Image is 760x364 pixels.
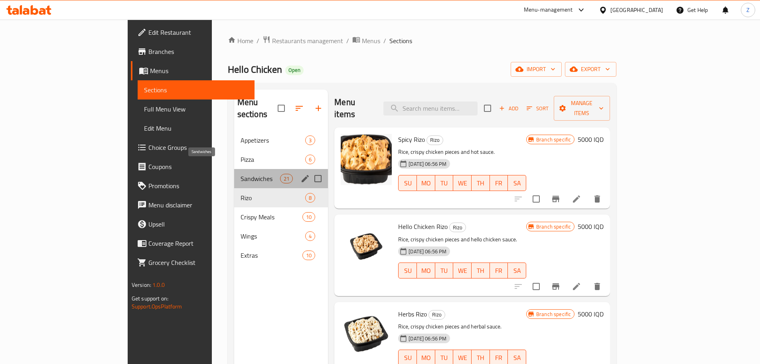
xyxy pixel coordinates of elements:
[152,280,165,290] span: 1.0.0
[131,215,255,234] a: Upsell
[309,99,328,118] button: Add section
[398,147,526,157] p: Rice, crispy chicken pieces and hot sauce.
[131,253,255,272] a: Grocery Checklist
[398,263,417,278] button: SU
[417,263,435,278] button: MO
[472,263,490,278] button: TH
[131,157,255,176] a: Coupons
[456,177,468,189] span: WE
[383,101,478,115] input: search
[241,212,302,222] span: Crispy Meals
[305,135,315,145] div: items
[496,102,521,115] span: Add item
[132,293,168,304] span: Get support on:
[263,36,343,46] a: Restaurants management
[148,219,248,229] span: Upsell
[389,36,412,46] span: Sections
[138,80,255,99] a: Sections
[493,265,505,276] span: FR
[498,104,519,113] span: Add
[398,322,526,332] p: Rice, crispy chicken pieces and herbal sauce.
[610,6,663,14] div: [GEOGRAPHIC_DATA]
[306,233,315,240] span: 4
[131,234,255,253] a: Coverage Report
[234,246,328,265] div: Extras10
[493,177,505,189] span: FR
[273,100,290,117] span: Select all sections
[290,99,309,118] span: Sort sections
[496,102,521,115] button: Add
[453,175,472,191] button: WE
[131,23,255,42] a: Edit Restaurant
[228,60,282,78] span: Hello Chicken
[306,156,315,163] span: 6
[352,36,380,46] a: Menus
[305,193,315,203] div: items
[241,135,306,145] span: Appetizers
[533,136,574,143] span: Branch specific
[472,175,490,191] button: TH
[383,36,386,46] li: /
[234,150,328,169] div: Pizza6
[241,193,306,203] div: Rizo
[528,191,545,207] span: Select to update
[402,265,414,276] span: SU
[234,131,328,150] div: Appetizers3
[241,174,280,183] span: Sandwiches
[272,36,343,46] span: Restaurants management
[303,213,315,221] span: 10
[234,127,328,268] nav: Menu sections
[306,194,315,202] span: 8
[334,96,373,120] h2: Menu items
[511,352,523,364] span: SA
[511,265,523,276] span: SA
[398,175,417,191] button: SU
[554,96,610,121] button: Manage items
[746,6,750,14] span: Z
[405,335,450,342] span: [DATE] 06:56 PM
[257,36,259,46] li: /
[438,265,450,276] span: TU
[508,263,526,278] button: SA
[131,61,255,80] a: Menus
[302,251,315,260] div: items
[438,177,450,189] span: TU
[241,231,306,241] span: Wings
[435,263,454,278] button: TU
[490,263,508,278] button: FR
[138,99,255,119] a: Full Menu View
[578,134,604,145] h6: 5000 IQD
[560,98,604,118] span: Manage items
[578,221,604,232] h6: 5000 IQD
[398,235,526,245] p: Rice, crispy chicken pieces and hello chicken sauce.
[241,251,302,260] span: Extras
[450,223,466,232] span: Rizo
[398,221,448,233] span: Hello Chicken Rizo
[417,175,435,191] button: MO
[131,176,255,195] a: Promotions
[148,143,248,152] span: Choice Groups
[420,265,432,276] span: MO
[305,155,315,164] div: items
[144,104,248,114] span: Full Menu View
[449,223,466,232] div: Rizo
[148,239,248,248] span: Coverage Report
[426,135,443,145] div: Rizo
[521,102,554,115] span: Sort items
[493,352,505,364] span: FR
[234,227,328,246] div: Wings4
[299,173,311,185] button: edit
[346,36,349,46] li: /
[144,85,248,95] span: Sections
[138,119,255,138] a: Edit Menu
[511,62,562,77] button: import
[528,278,545,295] span: Select to update
[341,134,392,185] img: Spicy Rizo
[428,310,445,320] div: Rizo
[285,67,304,74] span: Open
[405,160,450,168] span: [DATE] 06:56 PM
[148,200,248,210] span: Menu disclaimer
[475,265,487,276] span: TH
